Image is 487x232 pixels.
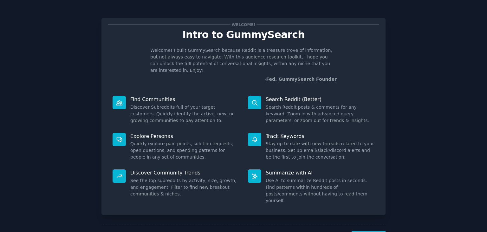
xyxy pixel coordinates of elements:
[266,77,337,82] a: Fed, GummySearch Founder
[130,169,239,176] p: Discover Community Trends
[266,133,374,140] p: Track Keywords
[130,96,239,103] p: Find Communities
[266,177,374,204] dd: Use AI to summarize Reddit posts in seconds. Find patterns within hundreds of posts/comments with...
[266,104,374,124] dd: Search Reddit posts & comments for any keyword. Zoom in with advanced query parameters, or zoom o...
[108,29,379,40] p: Intro to GummySearch
[266,140,374,160] dd: Stay up to date with new threads related to your business. Set up email/slack/discord alerts and ...
[130,140,239,160] dd: Quickly explore pain points, solution requests, open questions, and spending patterns for people ...
[130,177,239,197] dd: See the top subreddits by activity, size, growth, and engagement. Filter to find new breakout com...
[130,104,239,124] dd: Discover Subreddits full of your target customers. Quickly identify the active, new, or growing c...
[150,47,337,74] p: Welcome! I built GummySearch because Reddit is a treasure trove of information, but not always ea...
[130,133,239,140] p: Explore Personas
[264,76,337,83] div: -
[266,96,374,103] p: Search Reddit (Better)
[266,169,374,176] p: Summarize with AI
[231,21,256,28] span: Welcome!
